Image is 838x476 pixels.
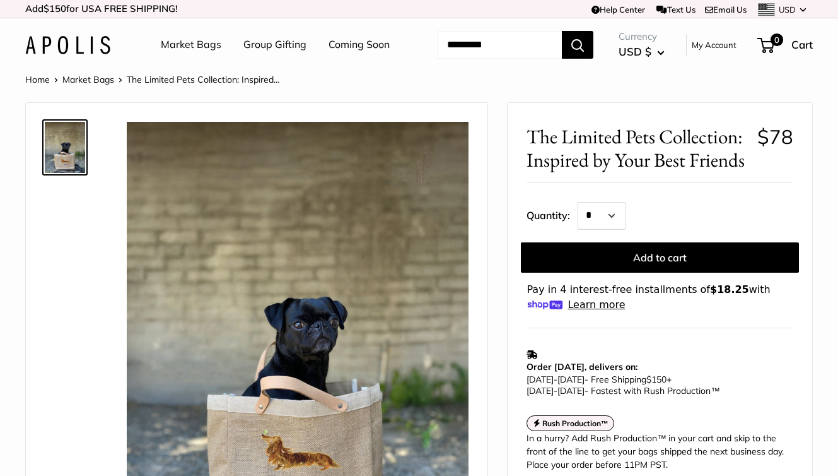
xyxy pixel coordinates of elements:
[521,242,799,273] button: Add to cart
[557,385,585,396] span: [DATE]
[527,361,637,372] strong: Order [DATE], delivers on:
[619,28,665,45] span: Currency
[25,36,110,54] img: Apolis
[527,374,554,385] span: [DATE]
[527,125,747,172] span: The Limited Pets Collection: Inspired by Your Best Friends
[62,74,114,85] a: Market Bags
[44,3,66,15] span: $150
[554,374,557,385] span: -
[554,385,557,396] span: -
[646,374,666,385] span: $150
[542,419,608,428] strong: Rush Production™
[557,374,585,385] span: [DATE]
[527,385,554,396] span: [DATE]
[25,71,279,88] nav: Breadcrumb
[243,35,306,54] a: Group Gifting
[791,38,813,51] span: Cart
[779,4,796,15] span: USD
[161,35,221,54] a: Market Bags
[329,35,390,54] a: Coming Soon
[771,33,783,46] span: 0
[656,4,695,15] a: Text Us
[619,42,665,62] button: USD $
[757,124,793,149] span: $78
[437,31,562,59] input: Search...
[527,374,787,396] p: - Free Shipping +
[42,119,88,176] a: The Limited Pets Collection: Inspired by Your Best Friends
[45,122,85,173] img: The Limited Pets Collection: Inspired by Your Best Friends
[562,31,593,59] button: Search
[527,198,578,230] label: Quantity:
[619,45,651,58] span: USD $
[705,4,747,15] a: Email Us
[759,35,813,55] a: 0 Cart
[25,74,50,85] a: Home
[591,4,645,15] a: Help Center
[527,385,719,396] span: - Fastest with Rush Production™
[127,74,279,85] span: The Limited Pets Collection: Inspired...
[692,37,736,52] a: My Account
